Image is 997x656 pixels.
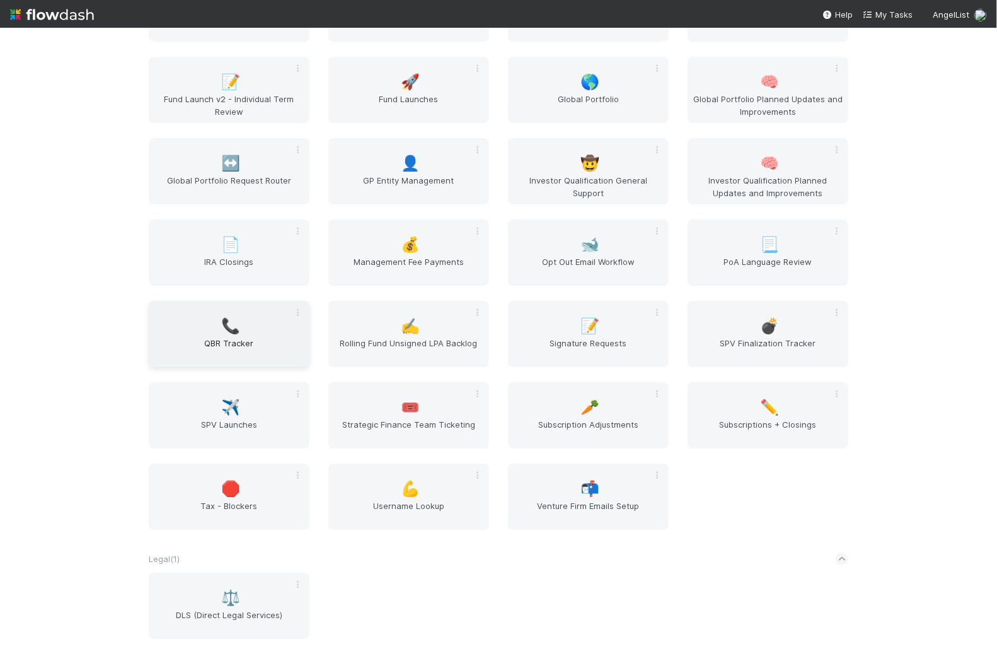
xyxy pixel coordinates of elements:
[154,255,304,281] span: IRA Closings
[154,93,304,118] span: Fund Launch v2 - Individual Term Review
[149,554,180,564] span: Legal ( 1 )
[513,418,664,443] span: Subscription Adjustments
[10,4,94,25] img: logo-inverted-e16ddd16eac7371096b0.svg
[328,301,489,367] a: ✍️Rolling Fund Unsigned LPA Backlog
[328,464,489,530] a: 💪Username Lookup
[508,301,669,367] a: 📝Signature Requests
[693,93,843,118] span: Global Portfolio Planned Updates and Improvements
[401,481,420,497] span: 💪
[693,255,843,281] span: PoA Language Review
[933,9,969,20] span: AngelList
[513,174,664,199] span: Investor Qualification General Support
[333,418,484,443] span: Strategic Finance Team Ticketing
[761,74,780,90] span: 🧠
[508,57,669,123] a: 🌎Global Portfolio
[149,464,309,530] a: 🛑Tax - Blockers
[974,9,987,21] img: avatar_eed832e9-978b-43e4-b51e-96e46fa5184b.png
[761,399,780,416] span: ✏️
[581,155,600,172] span: 🤠
[149,220,309,286] a: 📄IRA Closings
[154,609,304,634] span: DLS (Direct Legal Services)
[149,382,309,448] a: ✈️SPV Launches
[761,318,780,334] span: 💣
[154,174,304,199] span: Global Portfolio Request Router
[333,337,484,362] span: Rolling Fund Unsigned LPA Backlog
[688,382,848,448] a: ✏️Subscriptions + Closings
[154,500,304,525] span: Tax - Blockers
[154,337,304,362] span: QBR Tracker
[328,220,489,286] a: 💰Management Fee Payments
[688,220,848,286] a: 📃PoA Language Review
[581,74,600,90] span: 🌎
[222,481,241,497] span: 🛑
[508,382,669,448] a: 🥕Subscription Adjustments
[149,138,309,204] a: ↔️Global Portfolio Request Router
[149,57,309,123] a: 📝Fund Launch v2 - Individual Term Review
[401,237,420,253] span: 💰
[508,464,669,530] a: 📬Venture Firm Emails Setup
[328,382,489,448] a: 🎟️Strategic Finance Team Ticketing
[222,399,241,416] span: ✈️
[149,573,309,639] a: ⚖️DLS (Direct Legal Services)
[822,8,853,21] div: Help
[401,155,420,172] span: 👤
[154,418,304,443] span: SPV Launches
[688,301,848,367] a: 💣SPV Finalization Tracker
[513,93,664,118] span: Global Portfolio
[401,318,420,334] span: ✍️
[401,399,420,416] span: 🎟️
[581,237,600,253] span: 🐋
[333,255,484,281] span: Management Fee Payments
[508,138,669,204] a: 🤠Investor Qualification General Support
[761,155,780,172] span: 🧠
[328,138,489,204] a: 👤GP Entity Management
[222,155,241,172] span: ↔️
[508,220,669,286] a: 🐋Opt Out Email Workflow
[688,57,848,123] a: 🧠Global Portfolio Planned Updates and Improvements
[863,8,913,21] a: My Tasks
[581,481,600,497] span: 📬
[222,318,241,334] span: 📞
[333,500,484,525] span: Username Lookup
[222,590,241,606] span: ⚖️
[222,237,241,253] span: 📄
[581,318,600,334] span: 📝
[149,301,309,367] a: 📞QBR Tracker
[333,93,484,118] span: Fund Launches
[693,418,843,443] span: Subscriptions + Closings
[328,57,489,123] a: 🚀Fund Launches
[761,237,780,253] span: 📃
[693,174,843,199] span: Investor Qualification Planned Updates and Improvements
[513,500,664,525] span: Venture Firm Emails Setup
[333,174,484,199] span: GP Entity Management
[688,138,848,204] a: 🧠Investor Qualification Planned Updates and Improvements
[693,337,843,362] span: SPV Finalization Tracker
[222,74,241,90] span: 📝
[513,255,664,281] span: Opt Out Email Workflow
[401,74,420,90] span: 🚀
[863,9,913,20] span: My Tasks
[581,399,600,416] span: 🥕
[513,337,664,362] span: Signature Requests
